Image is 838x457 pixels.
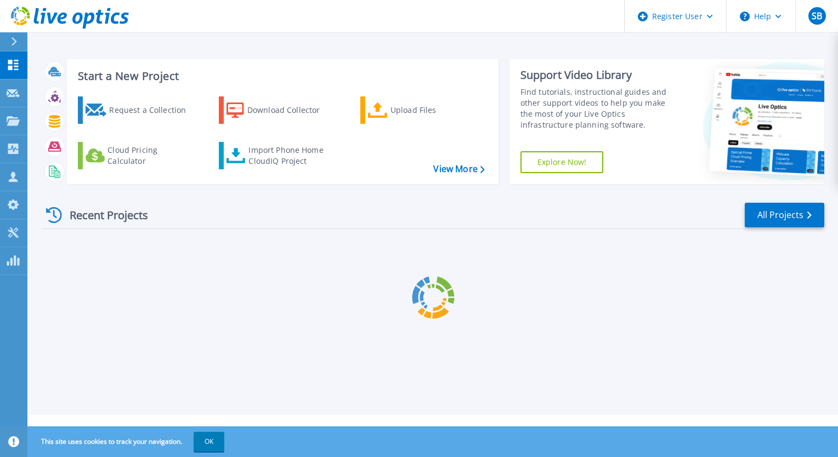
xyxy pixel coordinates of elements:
[78,96,200,124] a: Request a Collection
[247,99,335,121] div: Download Collector
[109,99,197,121] div: Request a Collection
[78,142,200,169] a: Cloud Pricing Calculator
[433,164,484,174] a: View More
[745,203,824,227] a: All Projects
[520,151,604,173] a: Explore Now!
[812,12,822,20] span: SB
[42,202,163,229] div: Recent Projects
[219,96,341,124] a: Download Collector
[390,99,478,121] div: Upload Files
[107,145,195,167] div: Cloud Pricing Calculator
[248,145,334,167] div: Import Phone Home CloudIQ Project
[520,68,678,82] div: Support Video Library
[78,70,484,82] h3: Start a New Project
[520,87,678,130] div: Find tutorials, instructional guides and other support videos to help you make the most of your L...
[30,432,224,452] span: This site uses cookies to track your navigation.
[194,432,224,452] button: OK
[360,96,483,124] a: Upload Files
